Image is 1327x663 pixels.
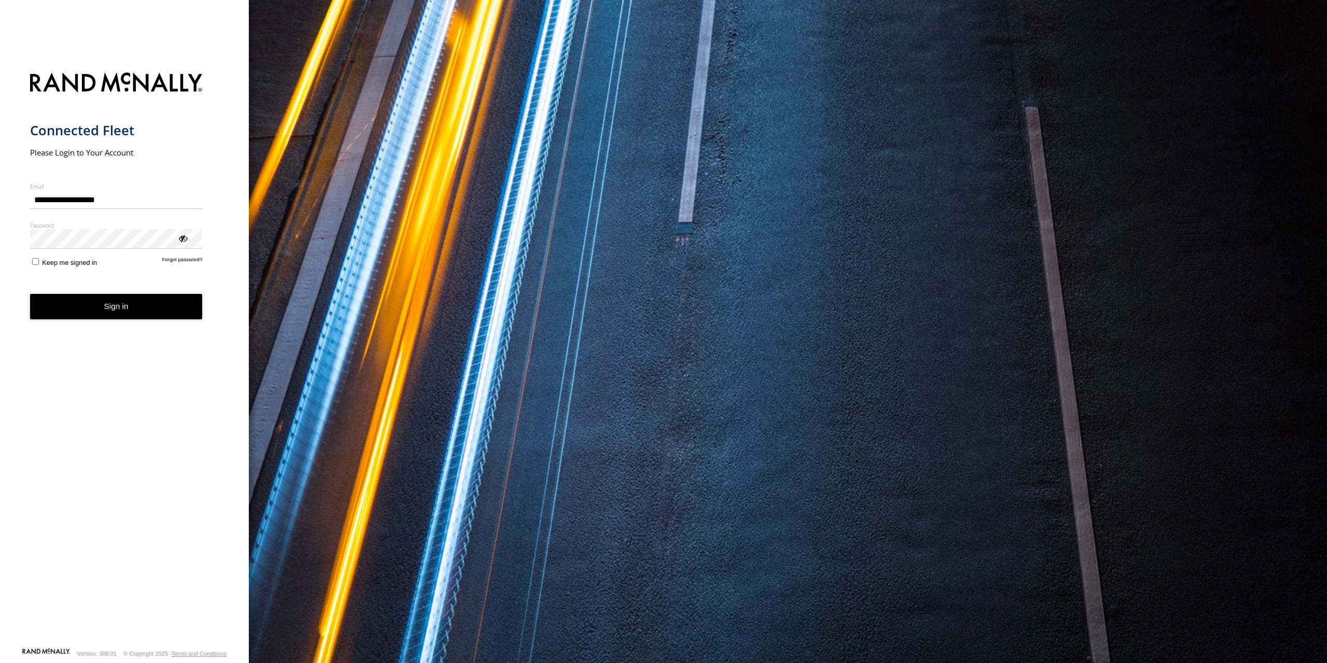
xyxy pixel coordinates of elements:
h1: Connected Fleet [30,122,203,139]
h2: Please Login to Your Account [30,147,203,158]
a: Forgot password? [162,257,203,266]
label: Email [30,182,203,190]
div: © Copyright 2025 - [123,651,227,657]
label: Password [30,221,203,229]
div: Version: 308.01 [77,651,117,657]
a: Terms and Conditions [172,651,227,657]
a: Visit our Website [22,648,70,659]
button: Sign in [30,294,203,319]
img: Rand McNally [30,70,203,97]
span: Keep me signed in [42,259,97,266]
div: ViewPassword [177,233,188,243]
input: Keep me signed in [32,258,39,265]
form: main [30,66,219,647]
